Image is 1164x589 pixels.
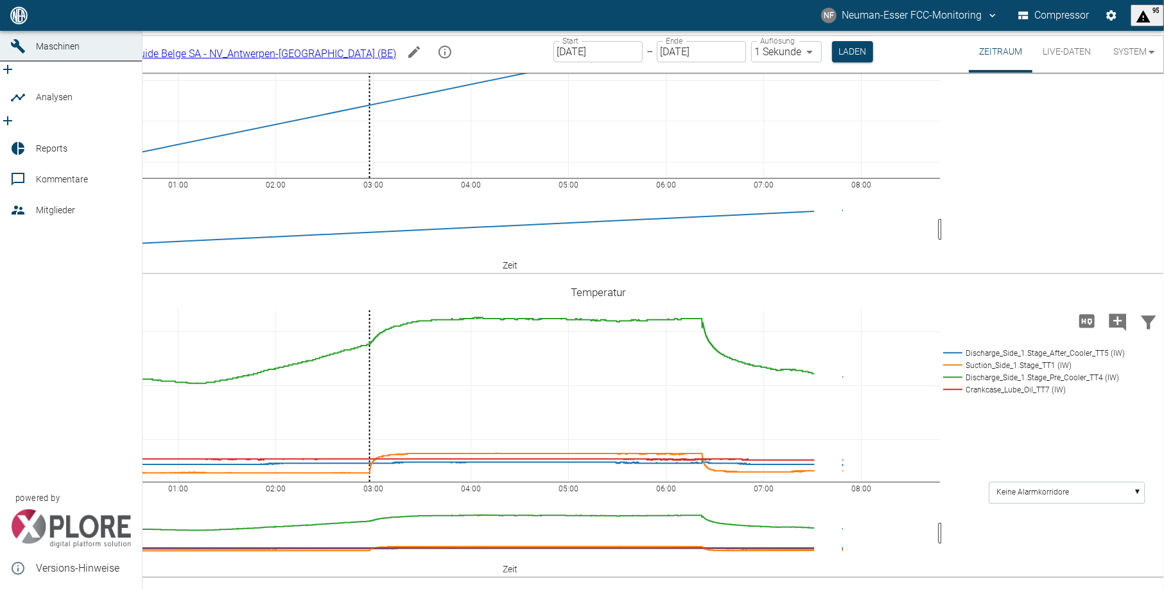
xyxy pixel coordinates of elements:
[36,205,75,215] span: Mitglieder
[997,488,1070,497] text: Keine Alarmkorridore
[832,41,873,62] button: Laden
[432,39,458,65] button: mission info
[36,41,80,51] span: Maschinen
[36,561,132,576] span: Versions-Hinweise
[60,48,396,60] span: 13.0007/1_Air Liquide Belge SA - NV_Antwerpen-[GEOGRAPHIC_DATA] (BE)
[44,48,396,60] a: 13.0007/1_Air Liquide Belge SA - NV_Antwerpen-[GEOGRAPHIC_DATA] (BE)
[657,41,746,62] input: DD.MM.YYYY
[36,92,73,102] span: Analysen
[1102,304,1133,338] button: Kommentar hinzufügen
[1032,31,1101,73] button: Live-Daten
[1131,4,1164,26] button: displayAlerts
[9,6,29,24] img: logo
[36,174,88,184] span: Kommentare
[969,31,1032,73] button: Zeitraum
[1016,4,1092,27] button: Compressor
[401,39,427,65] button: Machine bearbeiten
[1133,304,1164,338] button: Daten filtern
[1072,314,1102,326] span: Hohe Auflösung
[751,41,822,62] div: 1 Sekunde
[36,143,67,154] span: Reports
[553,41,643,62] input: DD.MM.YYYY
[821,8,837,23] div: NF
[1100,4,1123,27] button: Einstellungen
[666,35,682,46] label: Ende
[1101,31,1159,73] button: System
[647,44,653,59] p: –
[760,35,795,46] label: Auflösung
[10,509,132,548] img: Xplore Logo
[562,35,578,46] label: Start
[1152,6,1159,24] span: 95
[819,4,1000,27] button: fcc-monitoring@neuman-esser.com
[15,492,60,504] span: powered by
